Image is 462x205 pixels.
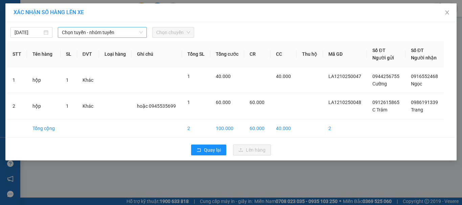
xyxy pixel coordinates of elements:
input: 12/10/2025 [15,29,42,36]
span: 40.000 [276,74,291,79]
td: 40.000 [271,119,297,138]
span: Ngọc [411,81,422,86]
td: hộp [27,93,61,119]
span: close [444,10,450,15]
span: 40.000 [216,74,231,79]
span: Chọn tuyến - nhóm tuyến [62,27,143,37]
th: ĐVT [77,41,99,67]
span: 0912615865 [372,100,399,105]
span: 0986191339 [411,100,438,105]
span: 0916552468 [411,74,438,79]
th: SL [61,41,77,67]
strong: CHUYỂN PHÁT NHANH VIP ANH HUY [42,5,93,27]
td: 1 [7,67,27,93]
th: Loại hàng [99,41,132,67]
span: 0944256755 [372,74,399,79]
button: rollbackQuay lại [191,145,226,155]
span: Cường [372,81,387,86]
span: Trang [411,107,423,112]
span: Người gửi [372,55,394,60]
th: Thu hộ [297,41,323,67]
span: hoặc 0945535699 [137,103,176,109]
button: Close [438,3,457,22]
th: Mã GD [323,41,367,67]
th: CC [271,41,297,67]
td: Khác [77,93,99,119]
th: Tên hàng [27,41,61,67]
td: 2 [323,119,367,138]
td: Tổng cộng [27,119,61,138]
span: 1 [66,77,69,83]
th: Ghi chú [132,41,182,67]
td: 2 [182,119,210,138]
span: Số ĐT [411,48,424,53]
span: 1 [187,100,190,105]
th: CR [244,41,270,67]
button: uploadLên hàng [233,145,271,155]
span: Chuyển phát nhanh: [GEOGRAPHIC_DATA] - [GEOGRAPHIC_DATA] [38,29,97,53]
span: 60.000 [250,100,264,105]
img: logo [3,27,38,61]
td: Khác [77,67,99,93]
span: 1 [66,103,69,109]
span: rollback [197,148,201,153]
td: 100.000 [210,119,244,138]
span: Người nhận [411,55,437,60]
span: LA1210250048 [328,100,361,105]
span: 60.000 [216,100,231,105]
span: Chọn chuyến [156,27,190,37]
span: Số ĐT [372,48,385,53]
td: hộp [27,67,61,93]
span: C Trâm [372,107,387,112]
td: 60.000 [244,119,270,138]
th: STT [7,41,27,67]
span: 1 [187,74,190,79]
td: 2 [7,93,27,119]
span: down [139,30,143,34]
span: Quay lại [204,146,221,154]
span: LA1210250047 [328,74,361,79]
th: Tổng SL [182,41,210,67]
span: XÁC NHẬN SỐ HÀNG LÊN XE [14,9,84,16]
th: Tổng cước [210,41,244,67]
